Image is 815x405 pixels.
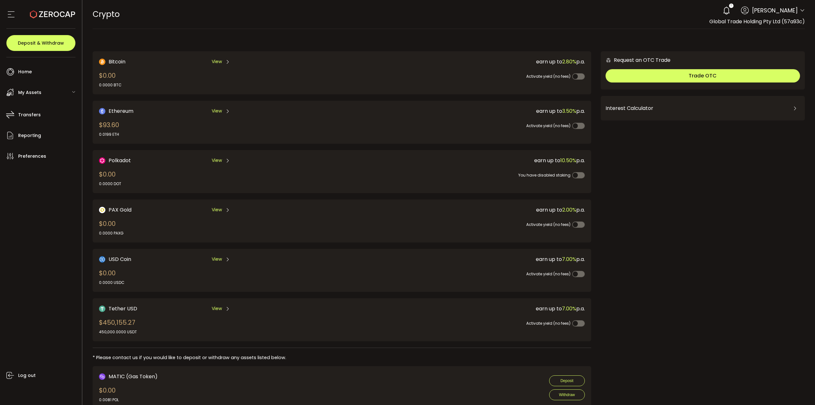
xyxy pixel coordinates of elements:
div: earn up to p.a. [330,305,585,313]
img: USD Coin [99,256,105,263]
img: PAX Gold [99,207,105,213]
span: 2.80% [562,58,576,65]
div: earn up to p.a. [330,255,585,263]
span: Bitcoin [109,58,125,66]
div: earn up to p.a. [330,58,585,66]
div: earn up to p.a. [330,206,585,214]
div: 0.0199 ETH [99,132,119,137]
span: Tether USD [109,305,137,313]
div: $0.00 [99,386,119,403]
span: Activate yield (no fees) [526,123,570,128]
div: * Please contact us if you would like to deposit or withdraw any assets listed below. [93,354,591,361]
div: 0.0000 BTC [99,82,122,88]
span: Activate yield (no fees) [526,74,570,79]
div: 0.0000 USDC [99,280,124,286]
img: 6nGpN7MZ9FLuBP83NiajKbTRY4UzlzQtBKtCrLLspmCkSvCZHBKvY3NxgQaT5JnOQREvtQ257bXeeSTueZfAPizblJ+Fe8JwA... [606,57,611,63]
div: $0.00 [99,268,124,286]
img: matic_polygon_portfolio.png [99,373,105,380]
span: USD Coin [109,255,131,263]
span: Crypto [93,9,120,20]
div: Request an OTC Trade [601,56,670,64]
span: Preferences [18,152,46,161]
button: Trade OTC [606,69,800,83]
span: 3.50% [562,107,576,115]
span: View [212,256,222,263]
span: [PERSON_NAME] [752,6,798,15]
span: View [212,157,222,164]
img: Bitcoin [99,59,105,65]
span: Global Trade Holding Pty Ltd (57a93c) [709,18,805,25]
div: $93.60 [99,120,119,137]
div: earn up to p.a. [330,107,585,115]
button: Withdraw [549,389,585,400]
img: Ethereum [99,108,105,114]
div: $450,155.27 [99,318,137,335]
span: MATIC (Gas Token) [109,372,158,380]
span: View [212,58,222,65]
span: 1 [731,4,732,8]
span: View [212,206,222,213]
span: Deposit & Withdraw [18,41,64,45]
span: View [212,108,222,114]
span: Log out [18,371,36,380]
div: $0.00 [99,71,122,88]
span: Activate yield (no fees) [526,271,570,277]
div: earn up to p.a. [330,156,585,164]
span: Activate yield (no fees) [526,321,570,326]
span: Withdraw [559,393,575,397]
span: Polkadot [109,156,131,164]
div: 0.0000 DOT [99,181,121,187]
span: Trade OTC [689,72,717,79]
span: PAX Gold [109,206,131,214]
span: Ethereum [109,107,133,115]
button: Deposit [549,375,585,386]
img: Tether USD [99,306,105,312]
button: Deposit & Withdraw [6,35,75,51]
span: 2.00% [562,206,576,213]
span: My Assets [18,88,41,97]
img: DOT [99,157,105,164]
span: Transfers [18,110,41,119]
span: Deposit [560,379,573,383]
div: $0.00 [99,170,121,187]
span: Activate yield (no fees) [526,222,570,227]
div: $0.00 [99,219,124,236]
div: 0.0081 POL [99,397,119,403]
div: 0.0000 PAXG [99,230,124,236]
span: 10.50% [560,157,576,164]
div: Interest Calculator [606,101,800,116]
span: Home [18,67,32,76]
div: 450,000.0000 USDT [99,329,137,335]
span: View [212,305,222,312]
span: 7.00% [562,305,576,312]
span: 7.00% [562,256,576,263]
span: Reporting [18,131,41,140]
span: You have disabled staking [518,172,570,178]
